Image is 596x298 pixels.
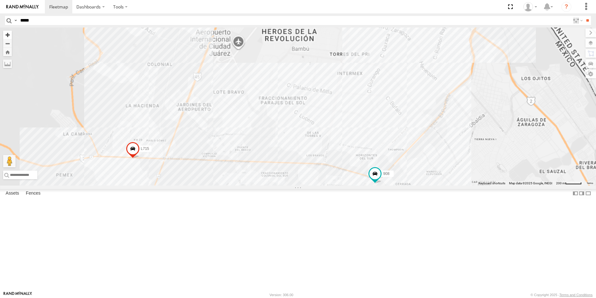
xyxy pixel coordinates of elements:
[521,2,539,12] div: rob jurad
[561,2,571,12] i: ?
[531,293,593,297] div: © Copyright 2025 -
[3,48,12,56] button: Zoom Home
[478,181,505,186] button: Keyboard shortcuts
[2,189,22,198] label: Assets
[587,182,593,185] a: Terms (opens in new tab)
[585,189,591,198] label: Hide Summary Table
[560,293,593,297] a: Terms and Conditions
[23,189,44,198] label: Fences
[270,293,293,297] div: Version: 306.00
[579,189,585,198] label: Dock Summary Table to the Right
[383,171,389,176] span: 908
[13,16,18,25] label: Search Query
[585,70,596,78] label: Map Settings
[570,16,584,25] label: Search Filter Options
[554,181,584,186] button: Map Scale: 200 m per 49 pixels
[572,189,579,198] label: Dock Summary Table to the Left
[3,155,16,167] button: Drag Pegman onto the map to open Street View
[141,147,149,151] span: L715
[509,181,552,185] span: Map data ©2025 Google, INEGI
[6,5,39,9] img: rand-logo.svg
[3,39,12,48] button: Zoom out
[3,59,12,68] label: Measure
[3,31,12,39] button: Zoom in
[3,292,32,298] a: Visit our Website
[556,181,565,185] span: 200 m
